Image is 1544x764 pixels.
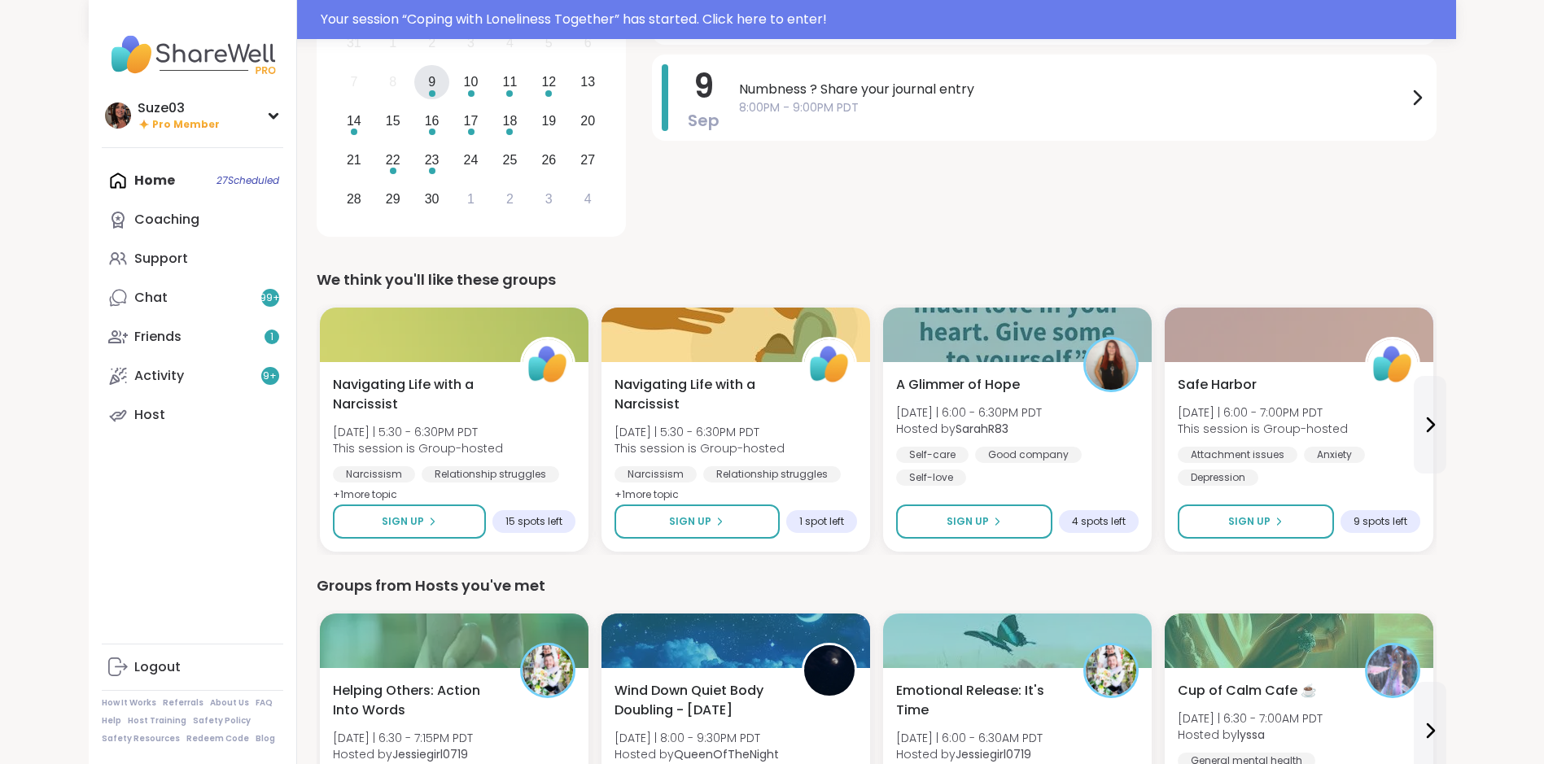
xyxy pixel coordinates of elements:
span: This session is Group-hosted [1178,421,1348,437]
img: Jessiegirl0719 [523,645,573,696]
span: [DATE] | 6:00 - 6:30AM PDT [896,730,1043,746]
div: Choose Friday, October 3rd, 2025 [531,181,566,216]
div: Your session “ Coping with Loneliness Together ” has started. Click here to enter! [321,10,1446,29]
a: Host [102,395,283,434]
div: Not available Sunday, September 7th, 2025 [337,65,372,100]
span: 9 spots left [1354,515,1407,528]
div: 26 [541,149,556,171]
div: Logout [134,658,181,676]
div: Choose Friday, September 19th, 2025 [531,104,566,139]
div: 16 [425,110,440,132]
div: 17 [464,110,479,132]
span: [DATE] | 6:00 - 6:30PM PDT [896,404,1042,421]
div: 3 [467,32,475,54]
span: [DATE] | 6:30 - 7:15PM PDT [333,730,473,746]
span: 4 spots left [1072,515,1126,528]
div: 24 [464,149,479,171]
div: We think you'll like these groups [317,268,1437,291]
div: Not available Thursday, September 4th, 2025 [492,26,527,61]
div: Self-care [896,447,969,463]
div: Choose Wednesday, October 1st, 2025 [453,181,488,216]
div: 27 [580,149,595,171]
div: 22 [386,149,400,171]
div: 10 [464,71,479,93]
div: Friends [134,328,182,346]
button: Sign Up [1178,504,1334,539]
div: Good company [975,447,1082,463]
div: Not available Tuesday, September 2nd, 2025 [414,26,449,61]
img: SarahR83 [1086,339,1136,390]
a: About Us [210,697,249,709]
span: A Glimmer of Hope [896,375,1020,395]
span: [DATE] | 8:00 - 9:30PM PDT [615,730,779,746]
a: Redeem Code [186,733,249,744]
div: Choose Tuesday, September 9th, 2025 [414,65,449,100]
span: This session is Group-hosted [615,440,785,456]
div: 1 [389,32,396,54]
div: 18 [503,110,518,132]
div: Host [134,406,165,424]
span: [DATE] | 6:00 - 7:00PM PDT [1178,404,1348,421]
div: Anxiety [1304,447,1365,463]
b: QueenOfTheNight [674,746,779,762]
a: Chat99+ [102,278,283,317]
span: Pro Member [152,118,220,132]
div: 4 [506,32,514,54]
a: Coaching [102,200,283,239]
div: Activity [134,367,184,385]
a: Logout [102,648,283,687]
div: Chat [134,289,168,307]
span: Hosted by [896,421,1042,437]
span: Helping Others: Action Into Words [333,681,502,720]
div: Choose Thursday, September 11th, 2025 [492,65,527,100]
span: 15 spots left [505,515,562,528]
span: Hosted by [896,746,1043,762]
div: Attachment issues [1178,447,1297,463]
div: Choose Wednesday, September 24th, 2025 [453,142,488,177]
div: Narcissism [615,466,697,482]
div: 14 [347,110,361,132]
span: This session is Group-hosted [333,440,503,456]
div: Choose Monday, September 29th, 2025 [375,181,410,216]
div: Relationship struggles [703,466,841,482]
span: 1 [270,330,273,344]
span: Safe Harbor [1178,375,1257,395]
div: 2 [428,32,435,54]
span: Cup of Calm Cafe ☕️ [1178,681,1317,701]
a: Safety Policy [193,715,251,727]
span: Sign Up [1228,514,1271,529]
div: 23 [425,149,440,171]
div: Relationship struggles [422,466,559,482]
span: [DATE] | 5:30 - 6:30PM PDT [615,424,785,440]
span: Sep [688,109,720,132]
div: Choose Saturday, October 4th, 2025 [571,181,606,216]
div: 12 [541,71,556,93]
img: ShareWell [804,339,855,390]
div: 7 [350,71,357,93]
span: Hosted by [615,746,779,762]
div: 20 [580,110,595,132]
span: Sign Up [669,514,711,529]
span: Sign Up [382,514,424,529]
div: Choose Sunday, September 21st, 2025 [337,142,372,177]
div: 28 [347,188,361,210]
div: 2 [506,188,514,210]
span: Sign Up [947,514,989,529]
img: lyssa [1367,645,1418,696]
a: Support [102,239,283,278]
div: Not available Monday, September 8th, 2025 [375,65,410,100]
img: ShareWell [523,339,573,390]
div: Choose Thursday, October 2nd, 2025 [492,181,527,216]
div: 25 [503,149,518,171]
div: month 2025-09 [335,24,607,218]
div: 21 [347,149,361,171]
span: 1 spot left [799,515,844,528]
span: Navigating Life with a Narcissist [333,375,502,414]
a: Activity9+ [102,356,283,395]
div: Not available Friday, September 5th, 2025 [531,26,566,61]
img: ShareWell [1367,339,1418,390]
span: 9 [693,63,714,109]
b: Jessiegirl0719 [392,746,468,762]
div: Choose Wednesday, September 17th, 2025 [453,104,488,139]
div: Choose Friday, September 12th, 2025 [531,65,566,100]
